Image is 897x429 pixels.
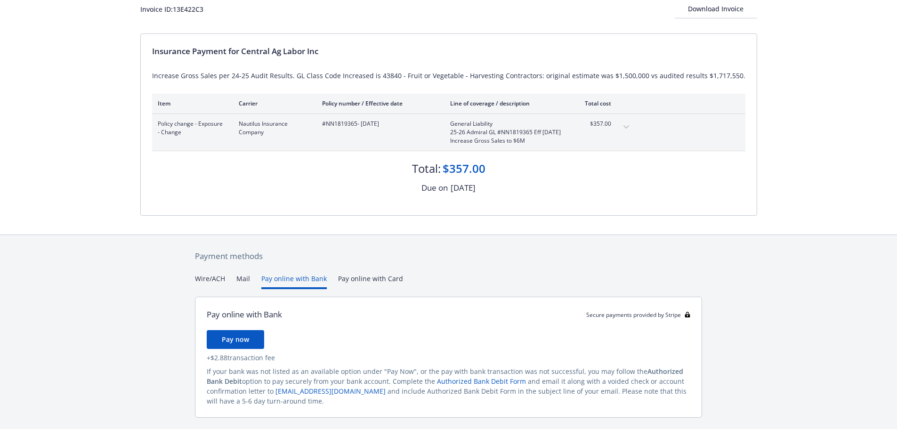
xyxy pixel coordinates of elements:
span: Policy change - Exposure - Change [158,120,224,137]
span: General Liability25-26 Admiral GL #NN1819365 Eff [DATE] Increase Gross Sales to $6M [450,120,561,145]
span: Nautilus Insurance Company [239,120,307,137]
div: Item [158,99,224,107]
div: Increase Gross Sales per 24-25 Audit Results. GL Class Code Increased is 43840 - Fruit or Vegetab... [152,71,745,81]
div: + $2.88 transaction fee [207,353,690,363]
div: [DATE] [451,182,476,194]
div: Policy change - Exposure - ChangeNautilus Insurance Company#NN1819365- [DATE]General Liability25-... [152,114,639,151]
a: [EMAIL_ADDRESS][DOMAIN_NAME] [275,387,386,396]
div: Secure payments provided by Stripe [586,311,690,319]
div: Policy number / Effective date [322,99,435,107]
div: If your bank was not listed as an available option under "Pay Now", or the pay with bank transact... [207,366,690,406]
div: Insurance Payment for Central Ag Labor Inc [152,45,745,57]
div: Pay online with Bank [207,308,282,321]
span: 25-26 Admiral GL #NN1819365 Eff [DATE] Increase Gross Sales to $6M [450,128,561,145]
button: Pay online with Card [338,274,403,289]
button: expand content [619,120,634,135]
div: Line of coverage / description [450,99,561,107]
div: $357.00 [443,161,485,177]
div: Due on [421,182,448,194]
div: Payment methods [195,250,702,262]
span: $357.00 [576,120,611,128]
a: Authorized Bank Debit Form [437,377,526,386]
button: Wire/ACH [195,274,225,289]
span: General Liability [450,120,561,128]
button: Pay now [207,330,264,349]
div: Carrier [239,99,307,107]
div: Invoice ID: 13E422C3 [140,4,203,14]
button: Mail [236,274,250,289]
span: #NN1819365 - [DATE] [322,120,435,128]
div: Total: [412,161,441,177]
button: Pay online with Bank [261,274,327,289]
span: Authorized Bank Debit [207,367,683,386]
div: Total cost [576,99,611,107]
span: Pay now [222,335,249,344]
